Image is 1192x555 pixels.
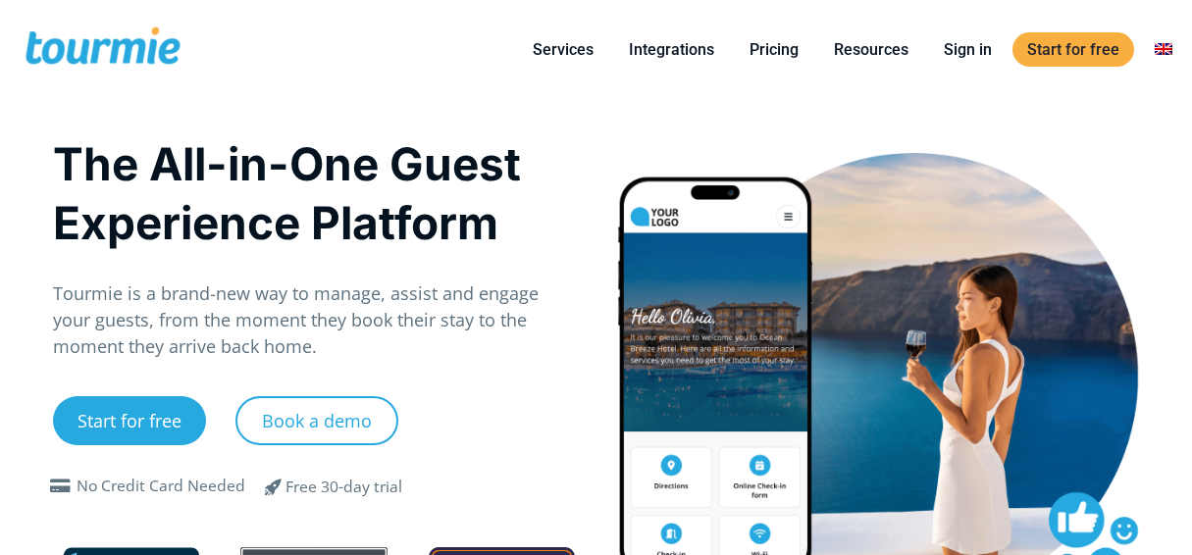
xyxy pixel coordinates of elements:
[735,37,813,62] a: Pricing
[614,37,729,62] a: Integrations
[45,479,77,494] span: 
[518,37,608,62] a: Services
[250,475,297,498] span: 
[819,37,923,62] a: Resources
[235,396,398,445] a: Book a demo
[77,475,245,498] div: No Credit Card Needed
[53,280,576,360] p: Tourmie is a brand-new way to manage, assist and engage your guests, from the moment they book th...
[53,134,576,252] h1: The All-in-One Guest Experience Platform
[929,37,1007,62] a: Sign in
[1012,32,1134,67] a: Start for free
[53,396,206,445] a: Start for free
[285,476,402,499] div: Free 30-day trial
